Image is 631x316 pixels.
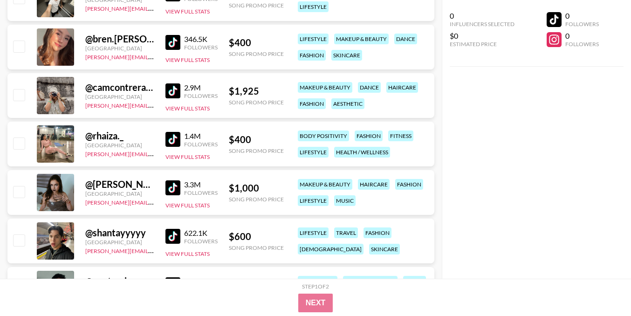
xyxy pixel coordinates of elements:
[165,8,210,15] button: View Full Stats
[229,231,284,242] div: $ 600
[298,195,329,206] div: lifestyle
[334,195,356,206] div: music
[369,244,400,254] div: skincare
[85,190,154,197] div: [GEOGRAPHIC_DATA]
[229,196,284,203] div: Song Promo Price
[334,147,390,158] div: health / wellness
[184,189,218,196] div: Followers
[184,277,218,286] div: 1M
[165,153,210,160] button: View Full Stats
[343,276,398,287] div: makeup & beauty
[85,33,154,45] div: @ bren.[PERSON_NAME]
[229,134,284,145] div: $ 400
[165,83,180,98] img: TikTok
[565,31,599,41] div: 0
[450,31,514,41] div: $0
[388,131,413,141] div: fitness
[165,202,210,209] button: View Full Stats
[229,99,284,106] div: Song Promo Price
[85,246,223,254] a: [PERSON_NAME][EMAIL_ADDRESS][DOMAIN_NAME]
[184,44,218,51] div: Followers
[85,275,154,287] div: @ unatomboy_
[331,50,362,61] div: skincare
[298,294,333,312] button: Next
[85,239,154,246] div: [GEOGRAPHIC_DATA]
[229,244,284,251] div: Song Promo Price
[165,277,180,292] img: TikTok
[85,179,154,190] div: @ [PERSON_NAME].[PERSON_NAME]
[565,41,599,48] div: Followers
[403,276,426,287] div: dance
[358,82,381,93] div: dance
[85,197,223,206] a: [PERSON_NAME][EMAIL_ADDRESS][DOMAIN_NAME]
[85,52,223,61] a: [PERSON_NAME][EMAIL_ADDRESS][DOMAIN_NAME]
[165,56,210,63] button: View Full Stats
[302,283,329,290] div: Step 1 of 2
[565,11,599,21] div: 0
[450,41,514,48] div: Estimated Price
[85,100,223,109] a: [PERSON_NAME][EMAIL_ADDRESS][DOMAIN_NAME]
[450,21,514,27] div: Influencers Selected
[565,21,599,27] div: Followers
[331,98,364,109] div: aesthetic
[298,131,349,141] div: body positivity
[165,180,180,195] img: TikTok
[229,2,284,9] div: Song Promo Price
[165,105,210,112] button: View Full Stats
[298,34,329,44] div: lifestyle
[184,92,218,99] div: Followers
[229,147,284,154] div: Song Promo Price
[85,3,223,12] a: [PERSON_NAME][EMAIL_ADDRESS][DOMAIN_NAME]
[184,141,218,148] div: Followers
[165,132,180,147] img: TikTok
[85,149,267,158] a: [PERSON_NAME][EMAIL_ADDRESS][PERSON_NAME][DOMAIN_NAME]
[85,93,154,100] div: [GEOGRAPHIC_DATA]
[184,180,218,189] div: 3.3M
[229,50,284,57] div: Song Promo Price
[298,244,364,254] div: [DEMOGRAPHIC_DATA]
[184,131,218,141] div: 1.4M
[165,250,210,257] button: View Full Stats
[298,82,352,93] div: makeup & beauty
[85,82,154,93] div: @ camcontreras___
[85,45,154,52] div: [GEOGRAPHIC_DATA]
[334,227,358,238] div: travel
[386,82,418,93] div: haircare
[334,34,389,44] div: makeup & beauty
[184,34,218,44] div: 346.5K
[229,85,284,97] div: $ 1,925
[184,238,218,245] div: Followers
[165,35,180,50] img: TikTok
[298,98,326,109] div: fashion
[395,179,423,190] div: fashion
[584,269,620,305] iframe: Drift Widget Chat Controller
[298,276,337,287] div: alternative
[229,37,284,48] div: $ 400
[298,179,352,190] div: makeup & beauty
[85,130,154,142] div: @ rhaiza._
[298,147,329,158] div: lifestyle
[184,83,218,92] div: 2.9M
[364,227,391,238] div: fashion
[355,131,383,141] div: fashion
[85,227,154,239] div: @ shantayyyyy
[298,1,329,12] div: lifestyle
[450,11,514,21] div: 0
[165,229,180,244] img: TikTok
[358,179,390,190] div: haircare
[229,182,284,194] div: $ 1,000
[394,34,417,44] div: dance
[85,142,154,149] div: [GEOGRAPHIC_DATA]
[298,50,326,61] div: fashion
[184,228,218,238] div: 622.1K
[298,227,329,238] div: lifestyle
